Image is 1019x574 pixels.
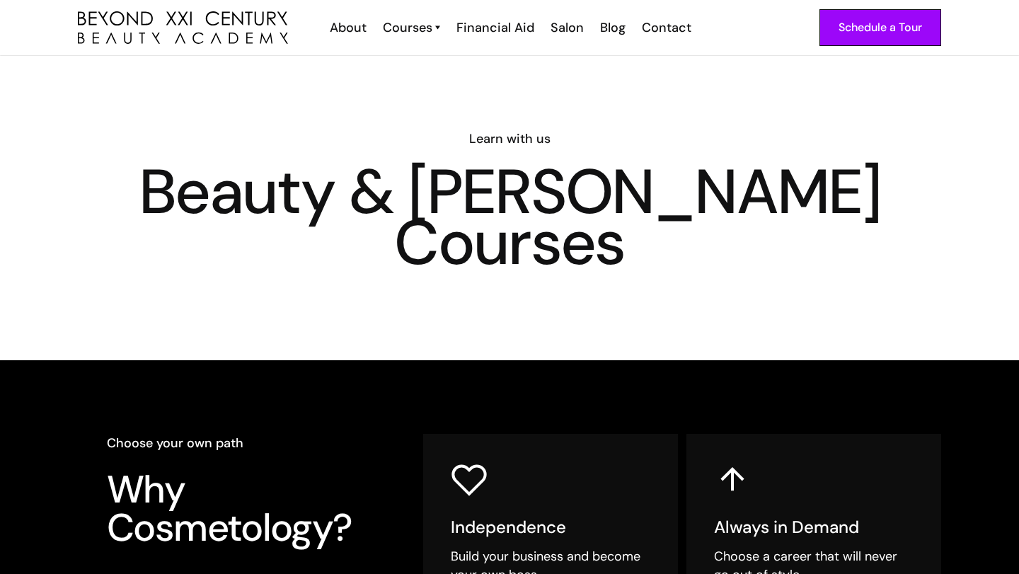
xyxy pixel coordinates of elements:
div: About [330,18,367,37]
a: Blog [591,18,633,37]
img: heart icon [451,461,488,498]
a: About [321,18,374,37]
div: Schedule a Tour [839,18,922,37]
h6: Learn with us [78,130,941,148]
h5: Always in Demand [714,517,914,538]
a: Schedule a Tour [819,9,941,46]
a: Salon [541,18,591,37]
a: Financial Aid [447,18,541,37]
div: Financial Aid [456,18,534,37]
a: home [78,11,288,45]
div: Courses [383,18,432,37]
div: Contact [642,18,691,37]
img: up arrow [714,461,751,498]
h3: Why Cosmetology? [107,471,383,547]
h5: Independence [451,517,650,538]
div: Salon [551,18,584,37]
h6: Choose your own path [107,434,383,452]
div: Blog [600,18,626,37]
h1: Beauty & [PERSON_NAME] Courses [78,166,941,268]
a: Courses [383,18,440,37]
img: beyond 21st century beauty academy logo [78,11,288,45]
a: Contact [633,18,698,37]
